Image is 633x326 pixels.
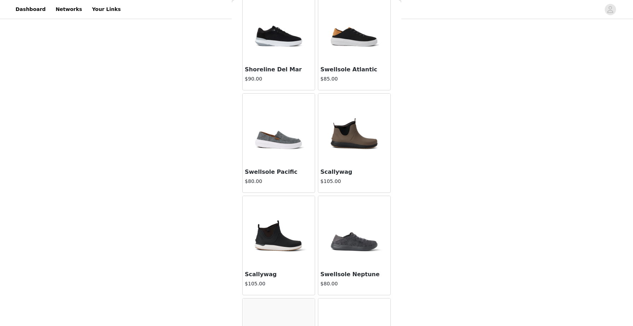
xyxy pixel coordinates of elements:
h3: Swellsole Neptune [320,270,388,279]
h4: $105.00 [245,280,313,288]
img: Swellsole Neptune [319,196,390,267]
img: Scallywag [243,196,314,267]
h4: $105.00 [320,178,388,185]
img: Scallywag [319,94,390,164]
div: avatar [607,4,614,15]
img: Swellsole Pacific [243,94,314,164]
a: Dashboard [11,1,50,17]
h3: Swellsole Atlantic [320,65,388,74]
h3: Shoreline Del Mar [245,65,313,74]
h4: $80.00 [245,178,313,185]
a: Networks [51,1,86,17]
h3: Scallywag [320,168,388,176]
a: Your Links [88,1,125,17]
h4: $80.00 [320,280,388,288]
h3: Swellsole Pacific [245,168,313,176]
h3: Scallywag [245,270,313,279]
h4: $90.00 [245,75,313,83]
h4: $85.00 [320,75,388,83]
